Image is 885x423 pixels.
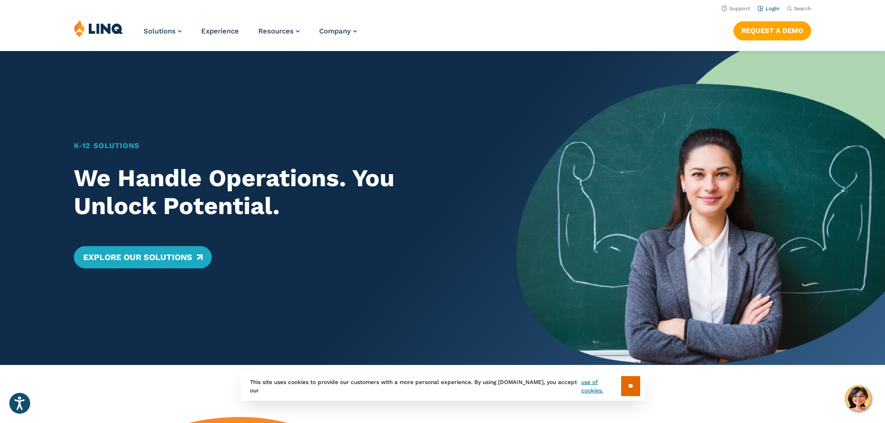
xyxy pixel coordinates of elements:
a: Company [319,27,357,35]
nav: Button Navigation [734,20,811,40]
a: Experience [201,27,239,35]
a: use of cookies. [581,378,621,395]
a: Support [721,6,750,12]
img: LINQ | K‑12 Software [74,20,123,37]
a: Request a Demo [734,21,811,40]
div: This site uses cookies to provide our customers with a more personal experience. By using [DOMAIN... [241,371,645,401]
span: Solutions [144,27,176,35]
button: Open Search Bar [787,5,811,12]
span: Company [319,27,351,35]
button: Hello, have a question? Let’s chat. [845,385,871,411]
a: Login [758,6,780,12]
span: Resources [258,27,294,35]
h1: K‑12 Solutions [74,140,480,151]
a: Solutions [144,27,182,35]
span: Search [794,6,811,12]
h2: We Handle Operations. You Unlock Potential. [74,164,480,220]
a: Resources [258,27,300,35]
a: Explore Our Solutions [74,246,212,268]
img: Home Banner [516,51,885,365]
nav: Primary Navigation [144,20,357,50]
